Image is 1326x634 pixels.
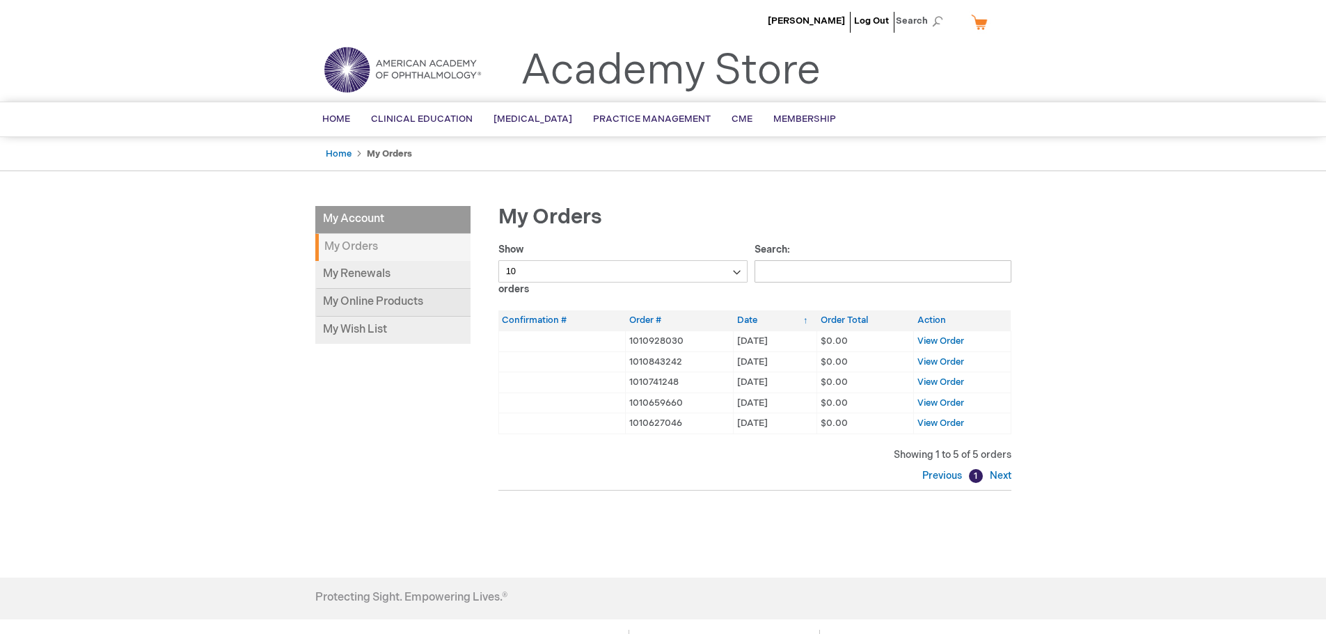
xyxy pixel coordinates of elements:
a: Home [326,148,352,159]
span: Practice Management [593,113,711,125]
span: CME [732,113,752,125]
span: Clinical Education [371,113,473,125]
a: 1 [969,469,983,483]
td: 1010659660 [626,393,734,413]
a: My Online Products [315,289,471,317]
span: $0.00 [821,397,848,409]
th: Order Total: activate to sort column ascending [817,310,914,331]
th: Confirmation #: activate to sort column ascending [498,310,626,331]
td: [DATE] [734,393,817,413]
a: Log Out [854,15,889,26]
td: [DATE] [734,331,817,351]
label: Search: [755,244,1011,277]
span: $0.00 [821,356,848,367]
td: 1010928030 [626,331,734,351]
a: My Wish List [315,317,471,344]
span: $0.00 [821,377,848,388]
td: [DATE] [734,351,817,372]
td: 1010843242 [626,351,734,372]
span: $0.00 [821,418,848,429]
th: Action: activate to sort column ascending [914,310,1011,331]
a: [PERSON_NAME] [768,15,845,26]
a: View Order [917,397,964,409]
a: View Order [917,356,964,367]
span: Membership [773,113,836,125]
div: Showing 1 to 5 of 5 orders [498,448,1011,462]
label: Show orders [498,244,748,295]
td: [DATE] [734,413,817,434]
span: My Orders [498,205,602,230]
h4: Protecting Sight. Empowering Lives.® [315,592,507,604]
input: Search: [755,260,1011,283]
a: View Order [917,335,964,347]
a: View Order [917,377,964,388]
span: Search [896,7,949,35]
td: [DATE] [734,372,817,393]
td: 1010627046 [626,413,734,434]
a: My Renewals [315,261,471,289]
th: Date: activate to sort column ascending [734,310,817,331]
a: Academy Store [521,46,821,96]
strong: My Orders [367,148,412,159]
a: View Order [917,418,964,429]
strong: My Orders [315,234,471,261]
select: Showorders [498,260,748,283]
span: Home [322,113,350,125]
th: Order #: activate to sort column ascending [626,310,734,331]
a: Previous [922,470,965,482]
span: $0.00 [821,335,848,347]
a: Next [986,470,1011,482]
span: [MEDICAL_DATA] [494,113,572,125]
td: 1010741248 [626,372,734,393]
